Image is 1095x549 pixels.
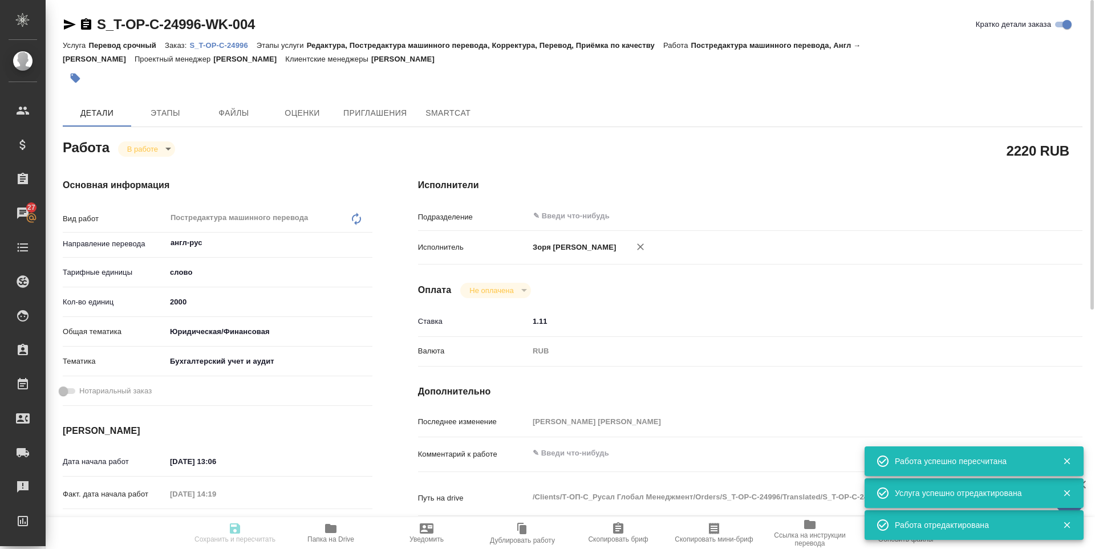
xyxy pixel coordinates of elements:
div: В работе [118,141,175,157]
p: Заказ: [165,41,189,50]
span: Оценки [275,106,330,120]
span: Скопировать бриф [588,535,648,543]
button: Дублировать работу [474,517,570,549]
button: Скопировать ссылку [79,18,93,31]
p: Валюта [418,345,529,357]
button: Open [366,242,368,244]
button: Open [1021,215,1023,217]
p: Общая тематика [63,326,166,337]
h2: 2220 RUB [1007,141,1069,160]
p: [PERSON_NAME] [213,55,285,63]
p: Комментарий к работе [418,449,529,460]
a: S_T-OP-C-24996-WK-004 [97,17,255,32]
span: Кратко детали заказа [976,19,1051,30]
p: Путь на drive [418,493,529,504]
h2: Работа [63,136,109,157]
p: Этапы услуги [257,41,307,50]
span: Папка на Drive [307,535,354,543]
span: Дублировать работу [490,536,555,544]
textarea: /Clients/Т-ОП-С_Русал Глобал Менеджмент/Orders/S_T-OP-C-24996/Translated/S_T-OP-C-24996-WK-004 [529,487,1027,507]
input: ✎ Введи что-нибудь [166,294,372,310]
input: ✎ Введи что-нибудь [532,209,985,223]
p: [PERSON_NAME] [371,55,443,63]
span: Сохранить и пересчитать [194,535,275,543]
input: ✎ Введи что-нибудь [166,515,266,532]
span: Нотариальный заказ [79,385,152,397]
p: Работа [663,41,691,50]
p: Подразделение [418,212,529,223]
h4: Исполнители [418,178,1082,192]
button: Скопировать бриф [570,517,666,549]
p: Исполнитель [418,242,529,253]
button: Закрыть [1055,456,1078,466]
input: ✎ Введи что-нибудь [166,453,266,470]
span: Приглашения [343,106,407,120]
div: слово [166,263,372,282]
p: Ставка [418,316,529,327]
p: Проектный менеджер [135,55,213,63]
span: Уведомить [409,535,444,543]
span: Этапы [138,106,193,120]
div: Работа отредактирована [895,519,1045,531]
input: ✎ Введи что-нибудь [529,313,1027,330]
div: Бухгалтерский учет и аудит [166,352,372,371]
p: Последнее изменение [418,416,529,428]
span: Ссылка на инструкции перевода [769,531,851,547]
p: S_T-OP-C-24996 [189,41,256,50]
span: 27 [21,202,42,213]
button: В работе [124,144,161,154]
p: Перевод срочный [88,41,165,50]
button: Сохранить и пересчитать [187,517,283,549]
div: Услуга успешно отредактирована [895,487,1045,499]
button: Скопировать ссылку для ЯМессенджера [63,18,76,31]
p: Дата начала работ [63,456,166,467]
span: Файлы [206,106,261,120]
button: Не оплачена [466,286,517,295]
button: Добавить тэг [63,66,88,91]
span: Скопировать мини-бриф [675,535,753,543]
h4: Дополнительно [418,385,1082,398]
span: Детали [70,106,124,120]
a: S_T-OP-C-24996 [189,40,256,50]
button: Папка на Drive [283,517,379,549]
p: Редактура, Постредактура машинного перевода, Корректура, Перевод, Приёмка по качеству [307,41,663,50]
p: Тарифные единицы [63,267,166,278]
p: Тематика [63,356,166,367]
button: Обновить файлы [858,517,954,549]
p: Кол-во единиц [63,296,166,308]
p: Услуга [63,41,88,50]
button: Уведомить [379,517,474,549]
p: Вид работ [63,213,166,225]
div: Работа успешно пересчитана [895,456,1045,467]
button: Ссылка на инструкции перевода [762,517,858,549]
h4: Оплата [418,283,452,297]
p: Направление перевода [63,238,166,250]
input: Пустое поле [529,413,1027,430]
p: Клиентские менеджеры [285,55,371,63]
div: RUB [529,341,1027,361]
a: 27 [3,199,43,227]
button: Закрыть [1055,520,1078,530]
h4: Основная информация [63,178,372,192]
button: Удалить исполнителя [628,234,653,259]
div: Юридическая/Финансовая [166,322,372,341]
p: Зоря [PERSON_NAME] [529,242,617,253]
span: SmartCat [421,106,476,120]
input: Пустое поле [166,486,266,502]
div: В работе [460,283,530,298]
h4: [PERSON_NAME] [63,424,372,438]
button: Скопировать мини-бриф [666,517,762,549]
button: Закрыть [1055,488,1078,498]
p: Факт. дата начала работ [63,489,166,500]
